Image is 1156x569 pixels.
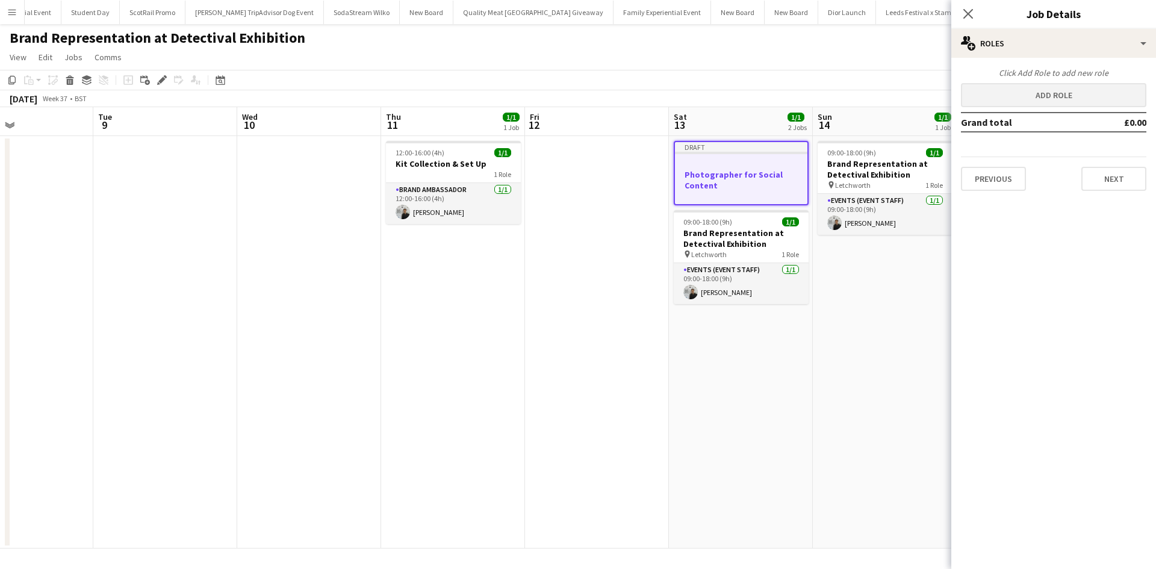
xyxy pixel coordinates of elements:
span: Tue [98,111,112,122]
span: 12:00-16:00 (4h) [396,148,444,157]
button: New Board [400,1,453,24]
div: Click Add Role to add new role [961,67,1146,78]
button: Leeds Festival x Stamp out Spiking [876,1,1000,24]
div: 1 Job [935,123,951,132]
span: 1 Role [925,181,943,190]
a: View [5,49,31,65]
h3: Job Details [951,6,1156,22]
button: [PERSON_NAME] TripAdvisor Dog Event [185,1,324,24]
div: Roles [951,29,1156,58]
app-job-card: DraftPhotographer for Social Content [674,141,809,205]
span: 1 Role [494,170,511,179]
span: 9 [96,118,112,132]
span: Thu [386,111,401,122]
app-card-role: Events (Event Staff)1/109:00-18:00 (9h)[PERSON_NAME] [674,263,809,304]
app-job-card: 09:00-18:00 (9h)1/1Brand Representation at Detectival Exhibition Letchworth1 RoleEvents (Event St... [674,210,809,304]
span: Letchworth [835,181,871,190]
div: BST [75,94,87,103]
td: Grand total [961,113,1089,132]
span: 13 [672,118,687,132]
h3: Brand Representation at Detectival Exhibition [674,228,809,249]
span: 1/1 [494,148,511,157]
button: Next [1081,167,1146,191]
span: Jobs [64,52,82,63]
span: 1/1 [503,113,520,122]
a: Edit [34,49,57,65]
span: 09:00-18:00 (9h) [683,217,732,226]
span: 1 Role [782,250,799,259]
app-job-card: 12:00-16:00 (4h)1/1Kit Collection & Set Up1 RoleBrand Ambassador1/112:00-16:00 (4h)[PERSON_NAME] [386,141,521,224]
a: Jobs [60,49,87,65]
app-job-card: 09:00-18:00 (9h)1/1Brand Representation at Detectival Exhibition Letchworth1 RoleEvents (Event St... [818,141,952,235]
td: £0.00 [1089,113,1146,132]
span: View [10,52,26,63]
span: Week 37 [40,94,70,103]
span: Sun [818,111,832,122]
div: [DATE] [10,93,37,105]
app-card-role: Events (Event Staff)1/109:00-18:00 (9h)[PERSON_NAME] [818,194,952,235]
div: 1 Job [503,123,519,132]
span: Edit [39,52,52,63]
span: 10 [240,118,258,132]
button: ScotRail Promo [120,1,185,24]
button: Add role [961,83,1146,107]
span: Sat [674,111,687,122]
span: 1/1 [788,113,804,122]
button: New Board [765,1,818,24]
span: Wed [242,111,258,122]
button: New Board [711,1,765,24]
button: SodaStream Wilko [324,1,400,24]
h3: Brand Representation at Detectival Exhibition [818,158,952,180]
button: Dior Launch [818,1,876,24]
span: Letchworth [691,250,727,259]
app-card-role: Brand Ambassador1/112:00-16:00 (4h)[PERSON_NAME] [386,183,521,224]
button: Student Day [61,1,120,24]
span: 1/1 [926,148,943,157]
div: Draft [675,142,807,152]
span: Fri [530,111,539,122]
span: 1/1 [782,217,799,226]
button: Previous [961,167,1026,191]
a: Comms [90,49,126,65]
button: Family Experiential Event [614,1,711,24]
span: Comms [95,52,122,63]
span: 09:00-18:00 (9h) [827,148,876,157]
span: 14 [816,118,832,132]
h3: Photographer for Social Content [675,169,807,191]
div: 2 Jobs [788,123,807,132]
span: 11 [384,118,401,132]
span: 12 [528,118,539,132]
button: Quality Meat [GEOGRAPHIC_DATA] Giveaway [453,1,614,24]
span: 1/1 [934,113,951,122]
h1: Brand Representation at Detectival Exhibition [10,29,305,47]
h3: Kit Collection & Set Up [386,158,521,169]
